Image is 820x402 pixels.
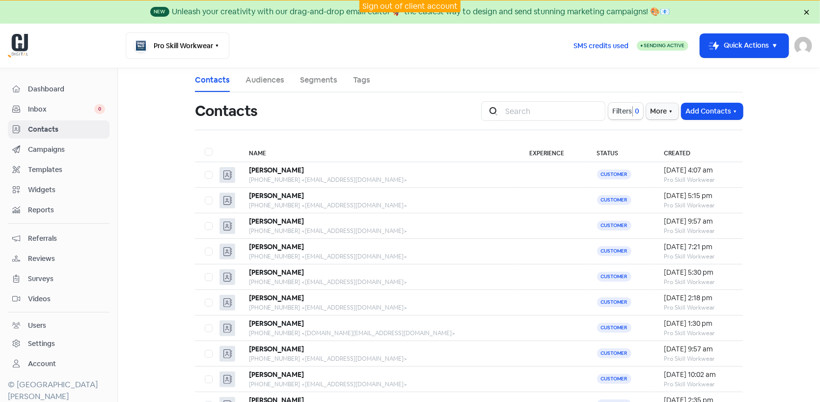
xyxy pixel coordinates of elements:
[8,335,109,353] a: Settings
[249,293,304,302] b: [PERSON_NAME]
[8,355,109,373] a: Account
[28,205,105,215] span: Reports
[249,303,510,312] div: [PHONE_NUMBER] <[EMAIL_ADDRESS][DOMAIN_NAME]>
[28,185,105,195] span: Widgets
[499,101,605,121] input: Search
[664,165,733,175] div: [DATE] 4:07 am
[664,380,733,389] div: Pro Skill Workwear
[28,165,105,175] span: Templates
[633,106,639,116] span: 0
[8,230,109,248] a: Referrals
[195,74,230,86] a: Contacts
[249,278,510,287] div: [PHONE_NUMBER] <[EMAIL_ADDRESS][DOMAIN_NAME]>
[664,227,733,235] div: Pro Skill Workwear
[249,354,510,363] div: [PHONE_NUMBER] <[EMAIL_ADDRESS][DOMAIN_NAME]>
[8,141,109,159] a: Campaigns
[664,370,733,380] div: [DATE] 10:02 am
[28,233,105,244] span: Referrals
[8,290,109,308] a: Videos
[637,40,688,52] a: Sending Active
[664,175,733,184] div: Pro Skill Workwear
[597,246,631,256] span: Customer
[664,354,733,363] div: Pro Skill Workwear
[249,319,304,328] b: [PERSON_NAME]
[682,103,743,119] button: Add Contacts
[597,221,631,230] span: Customer
[249,370,304,379] b: [PERSON_NAME]
[8,120,109,139] a: Contacts
[249,175,510,184] div: [PHONE_NUMBER] <[EMAIL_ADDRESS][DOMAIN_NAME]>
[8,201,109,219] a: Reports
[8,270,109,288] a: Surveys
[249,252,510,261] div: [PHONE_NUMBER] <[EMAIL_ADDRESS][DOMAIN_NAME]>
[249,166,304,174] b: [PERSON_NAME]
[644,42,684,49] span: Sending Active
[664,216,733,227] div: [DATE] 9:57 am
[574,41,629,51] span: SMS credits used
[664,252,733,261] div: Pro Skill Workwear
[249,268,304,277] b: [PERSON_NAME]
[646,103,679,119] button: More
[28,320,46,331] div: Users
[249,329,510,338] div: [PHONE_NUMBER] <[DOMAIN_NAME][EMAIL_ADDRESS][DOMAIN_NAME]>
[249,201,510,210] div: [PHONE_NUMBER] <[EMAIL_ADDRESS][DOMAIN_NAME]>
[612,106,632,116] span: Filters
[8,100,109,118] a: Inbox 0
[565,40,637,50] a: SMS credits used
[300,74,337,86] a: Segments
[597,272,631,282] span: Customer
[249,242,304,251] b: [PERSON_NAME]
[8,181,109,199] a: Widgets
[664,293,733,303] div: [DATE] 2:18 pm
[249,380,510,389] div: [PHONE_NUMBER] <[EMAIL_ADDRESS][DOMAIN_NAME]>
[700,34,789,57] button: Quick Actions
[597,297,631,307] span: Customer
[239,142,519,162] th: Name
[28,274,105,284] span: Surveys
[94,104,105,114] span: 0
[597,195,631,205] span: Customer
[597,374,631,384] span: Customer
[8,250,109,268] a: Reviews
[28,254,105,264] span: Reviews
[8,316,109,335] a: Users
[126,32,229,59] button: Pro Skill Workwear
[608,103,643,119] button: Filters0
[195,95,257,127] h1: Contacts
[8,80,109,98] a: Dashboard
[664,201,733,210] div: Pro Skill Workwear
[664,278,733,287] div: Pro Skill Workwear
[249,345,304,353] b: [PERSON_NAME]
[28,104,94,115] span: Inbox
[28,144,105,155] span: Campaigns
[28,339,55,349] div: Settings
[664,267,733,278] div: [DATE] 5:30 pm
[597,170,631,179] span: Customer
[8,161,109,179] a: Templates
[664,329,733,338] div: Pro Skill Workwear
[794,37,812,55] img: User
[28,359,56,369] div: Account
[664,303,733,312] div: Pro Skill Workwear
[597,348,631,358] span: Customer
[664,318,733,329] div: [DATE] 1:30 pm
[587,142,654,162] th: Status
[664,344,733,354] div: [DATE] 9:57 am
[519,142,587,162] th: Experience
[28,294,105,304] span: Videos
[246,74,284,86] a: Audiences
[249,227,510,235] div: [PHONE_NUMBER] <[EMAIL_ADDRESS][DOMAIN_NAME]>
[664,242,733,252] div: [DATE] 7:21 pm
[597,323,631,333] span: Customer
[353,74,370,86] a: Tags
[249,217,304,226] b: [PERSON_NAME]
[249,191,304,200] b: [PERSON_NAME]
[664,191,733,201] div: [DATE] 5:15 pm
[28,124,105,135] span: Contacts
[28,84,105,94] span: Dashboard
[654,142,743,162] th: Created
[362,1,458,11] a: Sign out of client account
